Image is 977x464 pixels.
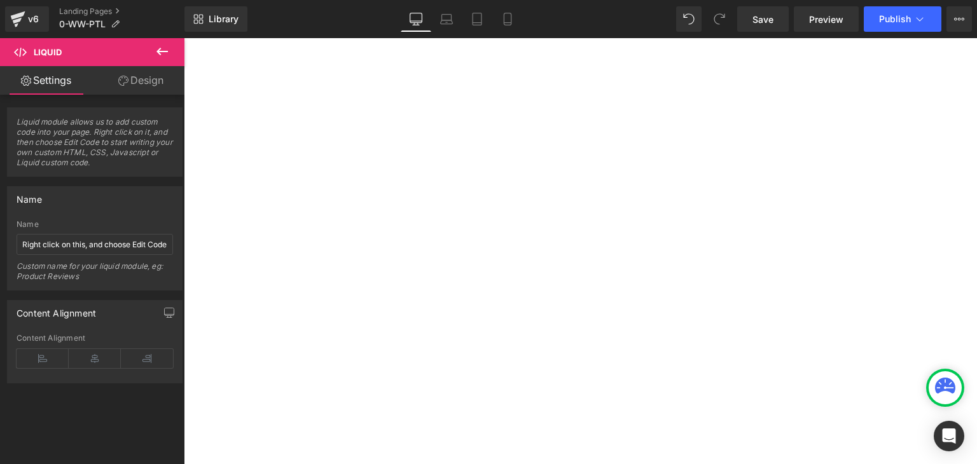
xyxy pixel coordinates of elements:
[17,187,42,205] div: Name
[401,6,431,32] a: Desktop
[707,6,732,32] button: Redo
[462,6,492,32] a: Tablet
[752,13,773,26] span: Save
[184,6,247,32] a: New Library
[934,421,964,451] div: Open Intercom Messenger
[17,261,173,290] div: Custom name for your liquid module, eg: Product Reviews
[946,6,972,32] button: More
[879,14,911,24] span: Publish
[17,301,96,318] div: Content Alignment
[17,334,173,343] div: Content Alignment
[5,6,49,32] a: v6
[25,11,41,27] div: v6
[209,13,239,25] span: Library
[809,13,843,26] span: Preview
[676,6,702,32] button: Undo
[34,47,62,57] span: Liquid
[59,6,184,17] a: Landing Pages
[17,220,173,229] div: Name
[95,66,187,95] a: Design
[431,6,462,32] a: Laptop
[17,117,173,176] span: Liquid module allows us to add custom code into your page. Right click on it, and then choose Edi...
[492,6,523,32] a: Mobile
[59,19,106,29] span: 0-WW-PTL
[794,6,859,32] a: Preview
[864,6,941,32] button: Publish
